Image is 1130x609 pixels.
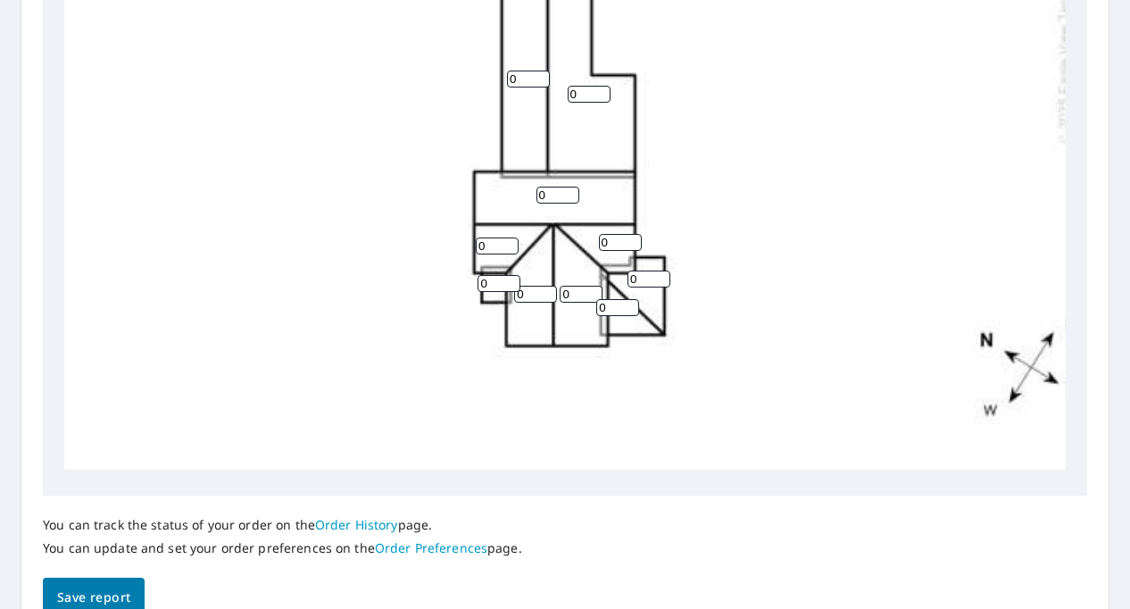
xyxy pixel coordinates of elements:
[315,516,398,533] a: Order History
[43,540,522,556] p: You can update and set your order preferences on the page.
[43,517,522,533] p: You can track the status of your order on the page.
[375,539,487,556] a: Order Preferences
[57,587,130,609] span: Save report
